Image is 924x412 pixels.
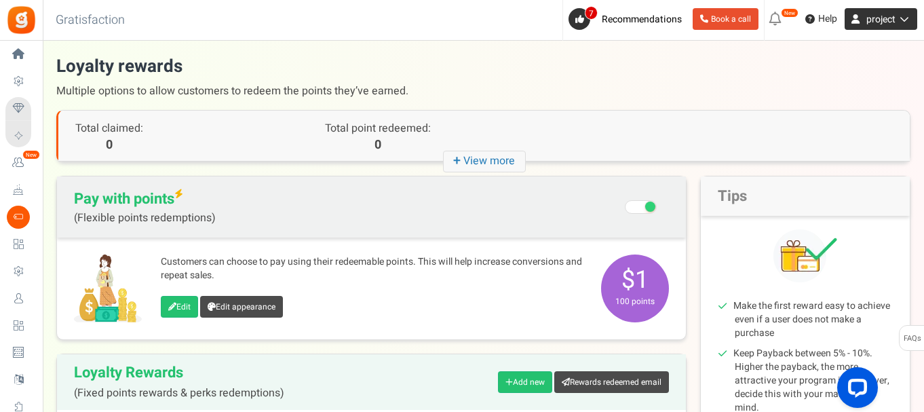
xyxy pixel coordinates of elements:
a: New [5,151,37,174]
span: Recommendations [602,12,682,26]
a: Book a call [693,8,758,30]
p: 0 [271,136,484,154]
span: Pay with points [74,190,216,224]
span: $1 [601,255,669,322]
em: New [22,150,40,160]
a: Edit appearance [200,296,283,318]
span: Help [815,12,837,26]
h1: Loyalty rewards [56,54,910,103]
span: (Fixed points rewards & perks redemptions) [74,388,284,400]
p: Customers can choose to pay using their redeemable points. This will help increase conversions an... [161,255,588,282]
a: Add new [498,371,552,393]
span: (Flexible points redemptions) [74,212,216,224]
span: 7 [585,6,598,20]
strong: + [453,151,463,171]
h3: Gratisfaction [41,7,140,34]
span: Multiple options to allow customers to redeem the points they’ve earned. [56,79,910,103]
small: 100 points [604,295,666,307]
p: Total point redeemed: [271,121,484,136]
img: Pay with points [74,255,142,322]
span: FAQs [903,326,921,352]
span: 0 [75,136,143,154]
h2: Loyalty Rewards [74,364,284,400]
span: project [866,12,896,26]
a: Help [800,8,843,30]
a: Edit [161,296,198,318]
span: Total claimed: [75,120,143,136]
a: Rewards redeemed email [554,371,669,393]
i: View more [443,151,526,172]
li: Make the first reward easy to achieve even if a user does not make a purchase [735,299,893,340]
h2: Tips [701,176,910,216]
a: 7 Recommendations [569,8,687,30]
img: Gratisfaction [6,5,37,35]
img: Tips [773,229,837,282]
em: New [781,8,798,18]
